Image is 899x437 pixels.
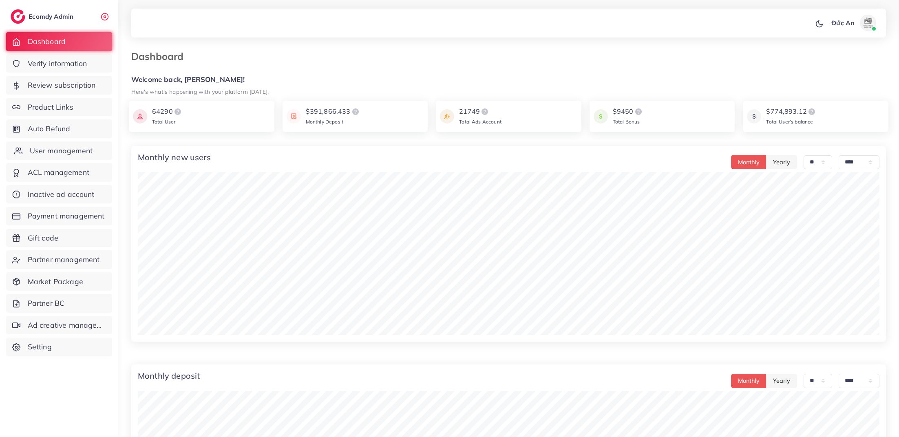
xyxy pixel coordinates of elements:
[6,141,112,160] a: User management
[594,107,608,126] img: icon payment
[6,250,112,269] a: Partner management
[173,107,183,117] img: logo
[28,124,71,134] span: Auto Refund
[6,272,112,291] a: Market Package
[6,163,112,182] a: ACL management
[152,107,183,117] div: 64290
[28,80,96,90] span: Review subscription
[459,107,501,117] div: 21749
[480,107,490,117] img: logo
[766,374,797,388] button: Yearly
[28,211,105,221] span: Payment management
[634,107,643,117] img: logo
[613,107,643,117] div: $9450
[6,54,112,73] a: Verify information
[133,107,147,126] img: icon payment
[6,207,112,225] a: Payment management
[440,107,454,126] img: icon payment
[731,374,766,388] button: Monthly
[28,36,66,47] span: Dashboard
[138,371,200,381] h4: Monthly deposit
[28,102,73,113] span: Product Links
[131,75,886,84] h5: Welcome back, [PERSON_NAME]!
[6,32,112,51] a: Dashboard
[766,107,817,117] div: $774,893.12
[827,15,879,31] a: Đức Anavatar
[28,233,58,243] span: Gift code
[6,119,112,138] a: Auto Refund
[30,146,93,156] span: User management
[28,276,83,287] span: Market Package
[860,15,876,31] img: avatar
[766,155,797,169] button: Yearly
[28,254,100,265] span: Partner management
[306,107,360,117] div: $391,866.433
[766,119,813,125] span: Total User’s balance
[11,9,25,24] img: logo
[28,189,95,200] span: Inactive ad account
[807,107,817,117] img: logo
[131,88,269,95] small: Here's what's happening with your platform [DATE].
[287,107,301,126] img: icon payment
[29,13,75,20] h2: Ecomdy Admin
[613,119,640,125] span: Total Bonus
[6,76,112,95] a: Review subscription
[28,298,65,309] span: Partner BC
[28,58,87,69] span: Verify information
[152,119,176,125] span: Total User
[747,107,761,126] img: icon payment
[6,338,112,356] a: Setting
[11,9,75,24] a: logoEcomdy Admin
[6,98,112,117] a: Product Links
[28,167,89,178] span: ACL management
[28,342,52,352] span: Setting
[831,18,855,28] p: Đức An
[6,316,112,335] a: Ad creative management
[6,294,112,313] a: Partner BC
[138,152,211,162] h4: Monthly new users
[6,185,112,204] a: Inactive ad account
[306,119,343,125] span: Monthly Deposit
[459,119,501,125] span: Total Ads Account
[731,155,766,169] button: Monthly
[131,51,190,62] h3: Dashboard
[6,229,112,247] a: Gift code
[351,107,360,117] img: logo
[28,320,106,331] span: Ad creative management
